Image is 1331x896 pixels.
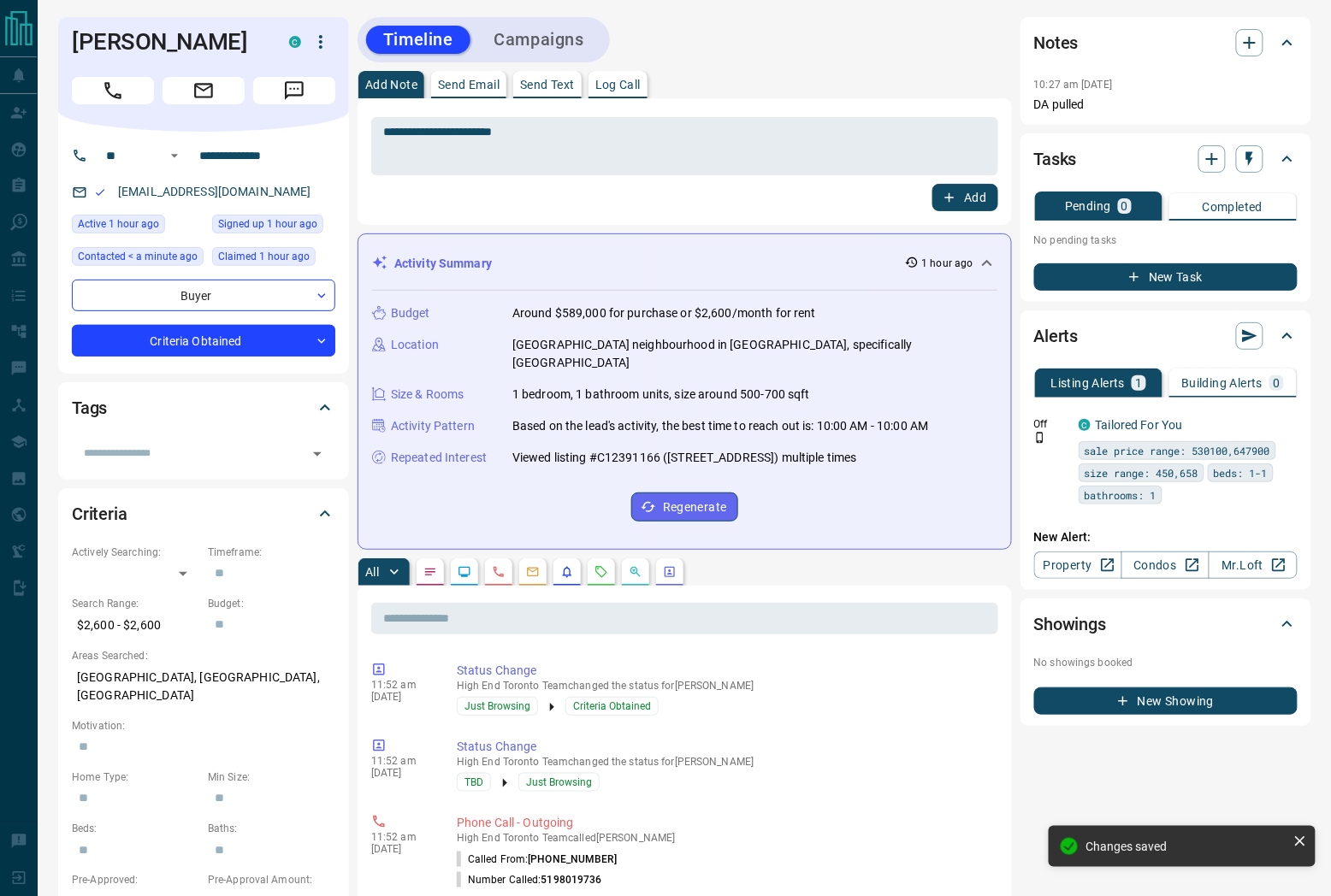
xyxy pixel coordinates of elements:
[72,718,335,734] p: Motivation:
[371,767,431,779] p: [DATE]
[1096,418,1183,432] a: Tailored For You
[512,449,857,467] p: Viewed listing #C12391166 ([STREET_ADDRESS]) multiple times
[595,565,608,579] svg: Requests
[208,821,335,836] p: Baths:
[1085,442,1270,459] span: sale price range: 530100,647900
[72,872,199,887] p: Pre-Approved:
[218,248,310,265] span: Claimed 1 hour ago
[1034,528,1298,546] p: New Alert:
[72,821,199,836] p: Beds:
[289,36,301,48] div: condos.ca
[371,843,431,855] p: [DATE]
[512,304,816,322] p: Around $589,000 for purchase or $2,600/month for rent
[573,698,651,715] span: Criteria Obtained
[394,255,492,273] p: Activity Summary
[1121,200,1128,212] p: 0
[457,852,617,867] p: Called From:
[72,500,127,528] h2: Criteria
[1034,22,1298,63] div: Notes
[512,336,997,372] p: [GEOGRAPHIC_DATA] neighbourhood in [GEOGRAPHIC_DATA], specifically [GEOGRAPHIC_DATA]
[371,679,431,691] p: 11:52 am
[1079,419,1091,431] div: condos.ca
[512,417,929,435] p: Based on the lead's activity, the best time to reach out is: 10:00 AM - 10:00 AM
[1034,610,1107,638] h2: Showings
[457,872,602,887] p: Number Called:
[72,545,199,560] p: Actively Searching:
[629,565,642,579] svg: Opportunities
[477,26,601,54] button: Campaigns
[1034,432,1046,444] svg: Push Notification Only
[1034,145,1077,173] h2: Tasks
[365,566,379,578] p: All
[560,565,574,579] svg: Listing Alerts
[72,28,263,56] h1: [PERSON_NAME]
[1214,464,1268,481] span: beds: 1-1
[94,186,106,198] svg: Email Valid
[1034,322,1079,350] h2: Alerts
[72,663,335,710] p: [GEOGRAPHIC_DATA], [GEOGRAPHIC_DATA], [GEOGRAPHIC_DATA]
[72,769,199,785] p: Home Type:
[72,394,107,421] h2: Tags
[457,832,991,844] p: High End Toronto Team called [PERSON_NAME]
[72,611,199,640] p: $2,600 - $2,600
[72,648,335,663] p: Areas Searched:
[391,386,464,404] p: Size & Rooms
[457,680,991,692] p: High End Toronto Team changed the status for [PERSON_NAME]
[218,215,317,233] span: Signed up 1 hour ago
[72,280,335,311] div: Buyer
[72,387,335,428] div: Tags
[212,247,335,271] div: Tue Oct 14 2025
[1181,377,1263,389] p: Building Alerts
[457,814,991,832] p: Phone Call - Outgoing
[423,565,437,579] svg: Notes
[1034,79,1113,91] p: 10:27 am [DATE]
[1034,687,1298,715] button: New Showing
[72,215,204,239] div: Tue Oct 14 2025
[1085,464,1198,481] span: size range: 450,658
[1034,139,1298,180] div: Tasks
[1209,551,1297,579] a: Mr.Loft
[365,79,417,91] p: Add Note
[371,755,431,767] p: 11:52 am
[1034,263,1298,291] button: New Task
[72,247,204,271] div: Tue Oct 14 2025
[72,77,154,104] span: Call
[1135,377,1142,389] p: 1
[72,325,335,357] div: Criteria Obtained
[371,831,431,843] p: 11:52 am
[922,256,973,271] p: 1 hour ago
[1051,377,1126,389] p: Listing Alerts
[464,774,483,791] span: TBD
[78,215,159,233] span: Active 1 hour ago
[372,248,997,280] div: Activity Summary1 hour ago
[1203,201,1263,213] p: Completed
[371,691,431,703] p: [DATE]
[366,26,470,54] button: Timeline
[932,184,997,211] button: Add
[541,874,602,886] span: 5198019736
[663,565,677,579] svg: Agent Actions
[208,545,335,560] p: Timeframe:
[118,185,311,198] a: [EMAIL_ADDRESS][DOMAIN_NAME]
[72,493,335,534] div: Criteria
[391,304,430,322] p: Budget
[391,336,439,354] p: Location
[212,215,335,239] div: Tue Oct 14 2025
[528,853,617,865] span: [PHONE_NUMBER]
[512,386,810,404] p: 1 bedroom, 1 bathroom units, size around 500-700 sqft
[438,79,500,91] p: Send Email
[520,79,575,91] p: Send Text
[1034,96,1298,114] p: DA pulled
[72,596,199,611] p: Search Range:
[1034,416,1068,432] p: Off
[163,77,245,104] span: Email
[1034,227,1298,253] p: No pending tasks
[208,769,335,785] p: Min Size:
[595,79,641,91] p: Log Call
[253,77,335,104] span: Message
[457,662,991,680] p: Status Change
[457,738,991,756] p: Status Change
[164,145,185,166] button: Open
[458,565,471,579] svg: Lead Browsing Activity
[1034,551,1122,579] a: Property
